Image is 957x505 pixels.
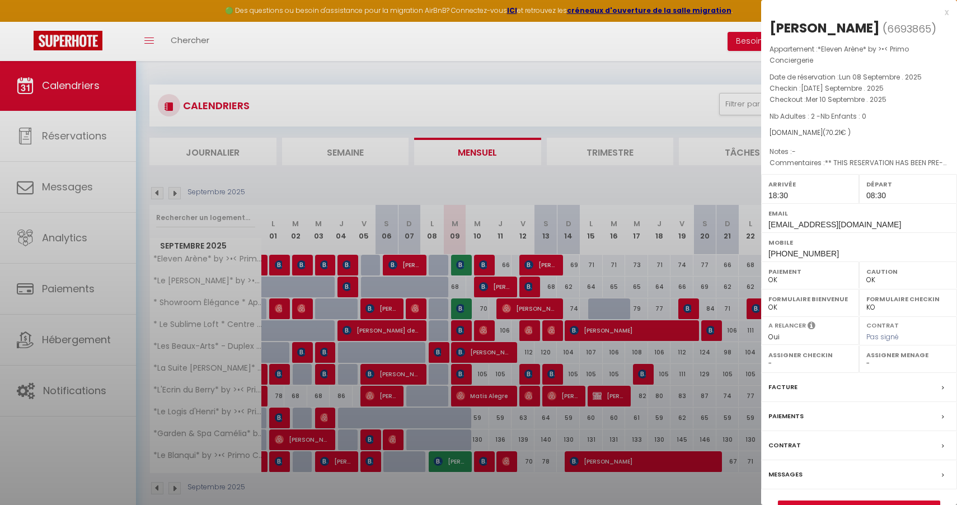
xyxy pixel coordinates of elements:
label: Paiement [768,266,852,277]
span: 18:30 [768,191,788,200]
label: Arrivée [768,179,852,190]
span: *Eleven Arène* by >•< Primo Conciergerie [770,44,909,65]
label: Email [768,208,950,219]
p: Date de réservation : [770,72,949,83]
button: Ouvrir le widget de chat LiveChat [9,4,43,38]
label: Assigner Checkin [768,349,852,361]
label: A relancer [768,321,806,330]
div: [PERSON_NAME] [770,19,880,37]
i: Sélectionner OUI si vous souhaiter envoyer les séquences de messages post-checkout [808,321,815,333]
span: [EMAIL_ADDRESS][DOMAIN_NAME] [768,220,901,229]
span: Nb Enfants : 0 [820,111,866,121]
span: Mer 10 Septembre . 2025 [806,95,886,104]
span: Nb Adultes : 2 - [770,111,866,121]
span: [PHONE_NUMBER] [768,249,839,258]
span: [DATE] Septembre . 2025 [801,83,884,93]
p: Appartement : [770,44,949,66]
label: Contrat [866,321,899,328]
span: 6693865 [887,22,931,36]
label: Messages [768,469,803,480]
label: Paiements [768,410,804,422]
p: Checkout : [770,94,949,105]
div: [DOMAIN_NAME] [770,128,949,138]
label: Formulaire Bienvenue [768,293,852,305]
label: Assigner Menage [866,349,950,361]
p: Checkin : [770,83,949,94]
span: Pas signé [866,332,899,342]
label: Mobile [768,237,950,248]
span: 08:30 [866,191,886,200]
p: Notes : [770,146,949,157]
span: Lun 08 Septembre . 2025 [839,72,922,82]
label: Départ [866,179,950,190]
span: - [792,147,796,156]
span: 70.21 [825,128,841,137]
p: Commentaires : [770,157,949,169]
span: ( ) [883,21,936,36]
label: Caution [866,266,950,277]
span: ( € ) [823,128,851,137]
label: Contrat [768,439,801,451]
label: Formulaire Checkin [866,293,950,305]
div: x [761,6,949,19]
label: Facture [768,381,797,393]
